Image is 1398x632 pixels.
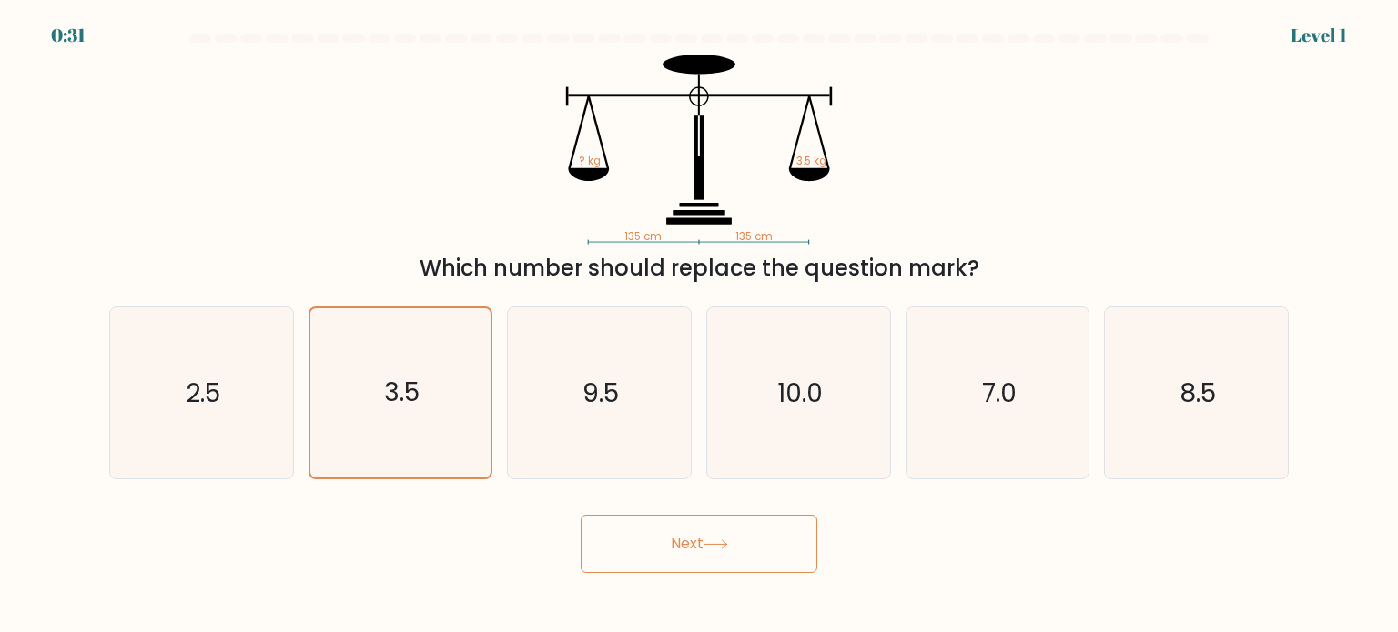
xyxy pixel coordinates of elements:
text: 10.0 [777,374,823,410]
text: 3.5 [384,375,420,410]
tspan: ? kg [579,154,601,168]
text: 2.5 [186,374,220,410]
tspan: 135 cm [735,229,773,244]
div: Which number should replace the question mark? [120,252,1278,285]
text: 9.5 [583,374,620,410]
div: 0:31 [51,22,86,49]
button: Next [581,515,817,573]
text: 7.0 [982,374,1017,410]
div: Level 1 [1291,22,1347,49]
text: 8.5 [1180,374,1216,410]
tspan: 135 cm [624,229,662,244]
tspan: 3.5 kg [796,154,826,168]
